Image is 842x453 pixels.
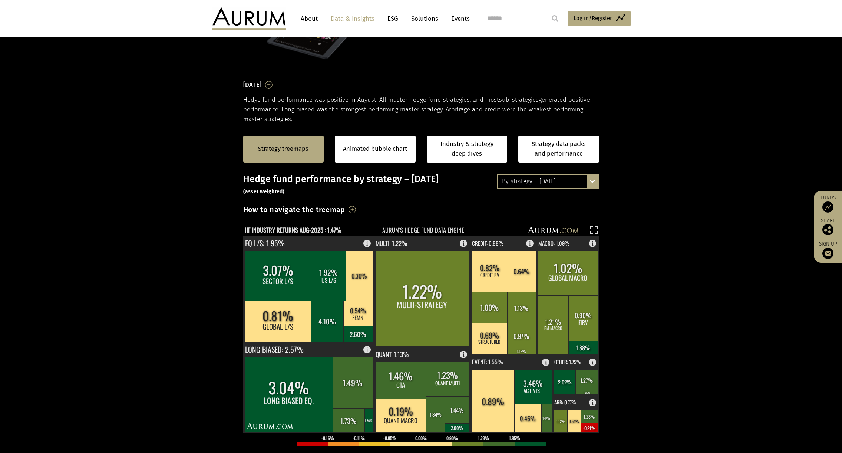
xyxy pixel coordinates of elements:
[243,174,599,196] h3: Hedge fund performance by strategy – [DATE]
[212,7,286,30] img: Aurum
[568,11,631,26] a: Log in/Register
[343,144,407,154] a: Animated bubble chart
[548,11,562,26] input: Submit
[297,12,321,26] a: About
[822,201,833,213] img: Access Funds
[384,12,402,26] a: ESG
[818,194,838,213] a: Funds
[258,144,308,154] a: Strategy treemaps
[427,136,508,163] a: Industry & strategy deep dives
[243,95,599,124] p: Hedge fund performance was positive in August. All master hedge fund strategies, and most generat...
[327,12,378,26] a: Data & Insights
[818,241,838,259] a: Sign up
[574,14,612,23] span: Log in/Register
[818,218,838,235] div: Share
[243,189,285,195] small: (asset weighted)
[518,136,599,163] a: Strategy data packs and performance
[822,224,833,235] img: Share this post
[243,79,262,90] h3: [DATE]
[448,12,470,26] a: Events
[498,175,598,188] div: By strategy – [DATE]
[243,203,345,216] h3: How to navigate the treemap
[499,96,539,103] span: sub-strategies
[822,248,833,259] img: Sign up to our newsletter
[407,12,442,26] a: Solutions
